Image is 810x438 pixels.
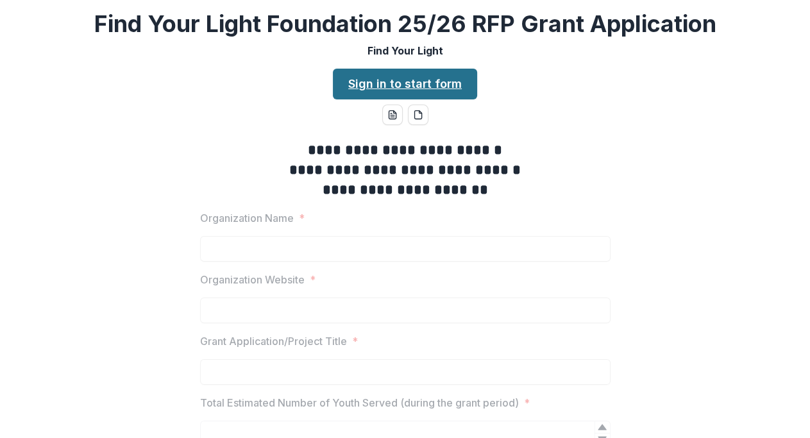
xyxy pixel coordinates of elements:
[200,395,519,410] p: Total Estimated Number of Youth Served (during the grant period)
[200,272,305,287] p: Organization Website
[94,10,716,38] h2: Find Your Light Foundation 25/26 RFP Grant Application
[200,210,294,226] p: Organization Name
[200,333,347,349] p: Grant Application/Project Title
[367,43,443,58] p: Find Your Light
[382,105,403,125] button: word-download
[408,105,428,125] button: pdf-download
[333,69,477,99] a: Sign in to start form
